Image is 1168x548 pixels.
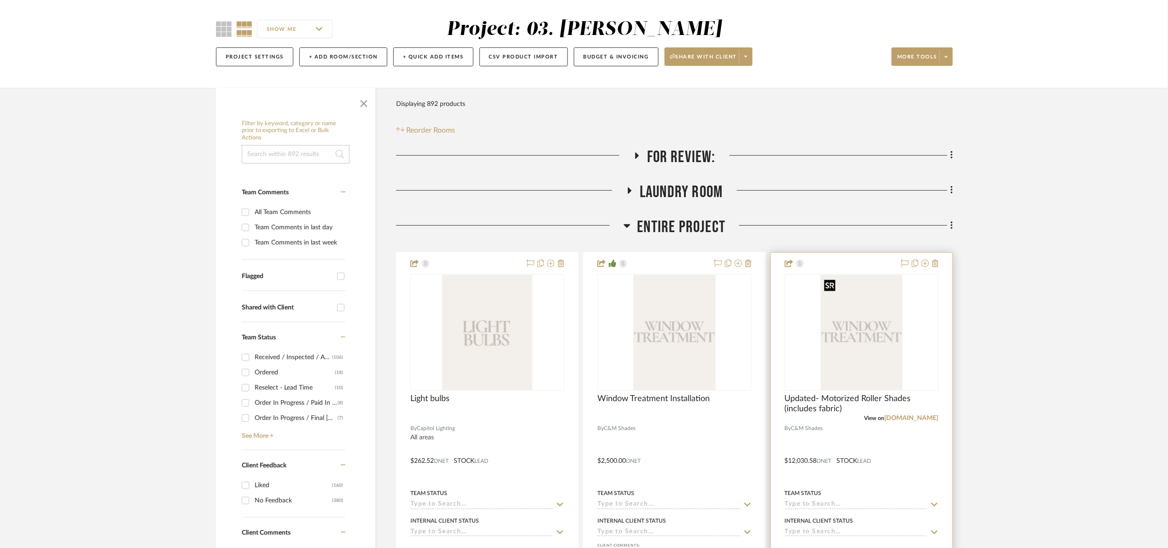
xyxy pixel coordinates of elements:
button: CSV Product Import [479,47,568,66]
span: By [785,424,791,433]
button: Project Settings [216,47,293,66]
span: C&M Shades [604,424,636,433]
div: Team Status [597,489,634,497]
div: 0 [411,274,564,391]
div: (8) [338,396,343,410]
div: 0 [598,274,751,391]
div: Team Comments in last week [255,235,343,250]
input: Type to Search… [785,501,928,509]
span: View on [864,415,885,421]
span: For Review: [647,147,716,167]
h6: Filter by keyword, category or name prior to exporting to Excel or Bulk Actions [242,120,350,142]
span: Team Status [242,334,276,341]
button: Budget & Invoicing [574,47,659,66]
a: See More + [239,426,345,440]
input: Type to Search… [597,528,740,537]
span: C&M Shades [791,424,823,433]
span: Updated- Motorized Roller Shades (includes fabric) [785,394,939,414]
input: Search within 892 results [242,145,350,163]
button: Share with client [665,47,753,66]
div: Ordered [255,365,335,380]
button: More tools [892,47,953,66]
span: Team Comments [242,189,289,196]
span: By [597,424,604,433]
div: Internal Client Status [597,517,666,525]
div: (7) [338,411,343,426]
div: Shared with Client [242,304,333,312]
div: (18) [335,365,343,380]
div: Order In Progress / Final [MEDICAL_DATA]; Freight Due to Ship [255,411,338,426]
button: + Add Room/Section [299,47,387,66]
div: (10) [335,380,343,395]
button: + Quick Add Items [393,47,473,66]
div: Internal Client Status [785,517,853,525]
span: Window Treatment Installation [597,394,710,404]
span: Capitol Lighting [417,424,455,433]
span: Client Comments [242,530,291,536]
input: Type to Search… [597,501,740,509]
img: Window Treatment Installation [633,275,716,390]
span: More tools [897,53,937,67]
span: Light bulbs [410,394,450,404]
input: Type to Search… [410,501,553,509]
span: Reorder Rooms [407,125,456,136]
div: Reselect - Lead Time [255,380,335,395]
button: Close [355,93,373,111]
span: Share with client [670,53,737,67]
span: Client Feedback [242,462,286,469]
div: 0 [785,274,938,391]
div: Flagged [242,273,333,280]
span: Entire Project [637,217,726,237]
div: Order In Progress / Paid In Full w/ Freight, No Balance due [255,396,338,410]
div: Team Comments in last day [255,220,343,235]
div: No Feedback [255,493,332,508]
span: By [410,424,417,433]
div: Project: 03. [PERSON_NAME] [447,20,722,39]
button: Reorder Rooms [396,125,456,136]
div: Received / Inspected / Approved [255,350,332,365]
div: Team Status [785,489,822,497]
div: All Team Comments [255,205,343,220]
img: Light bulbs [442,275,532,390]
div: (160) [332,478,343,493]
a: [DOMAIN_NAME] [885,415,939,421]
div: Liked [255,478,332,493]
input: Type to Search… [410,528,553,537]
div: Team Status [410,489,447,497]
div: (380) [332,493,343,508]
img: Updated- Motorized Roller Shades (includes fabric) [821,275,903,390]
div: Internal Client Status [410,517,479,525]
input: Type to Search… [785,528,928,537]
span: Laundry Room [640,182,723,202]
div: (106) [332,350,343,365]
div: Displaying 892 products [396,95,465,113]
